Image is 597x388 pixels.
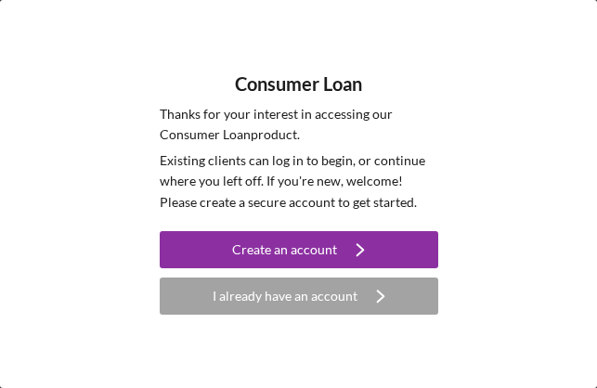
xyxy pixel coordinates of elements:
[160,231,438,273] a: Create an account
[160,278,438,315] button: I already have an account
[235,73,362,95] h4: Consumer Loan
[213,278,357,315] div: I already have an account
[160,150,438,213] p: Existing clients can log in to begin, or continue where you left off. If you're new, welcome! Ple...
[160,231,438,268] button: Create an account
[160,104,438,146] p: Thanks for your interest in accessing our Consumer Loan product.
[232,231,337,268] div: Create an account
